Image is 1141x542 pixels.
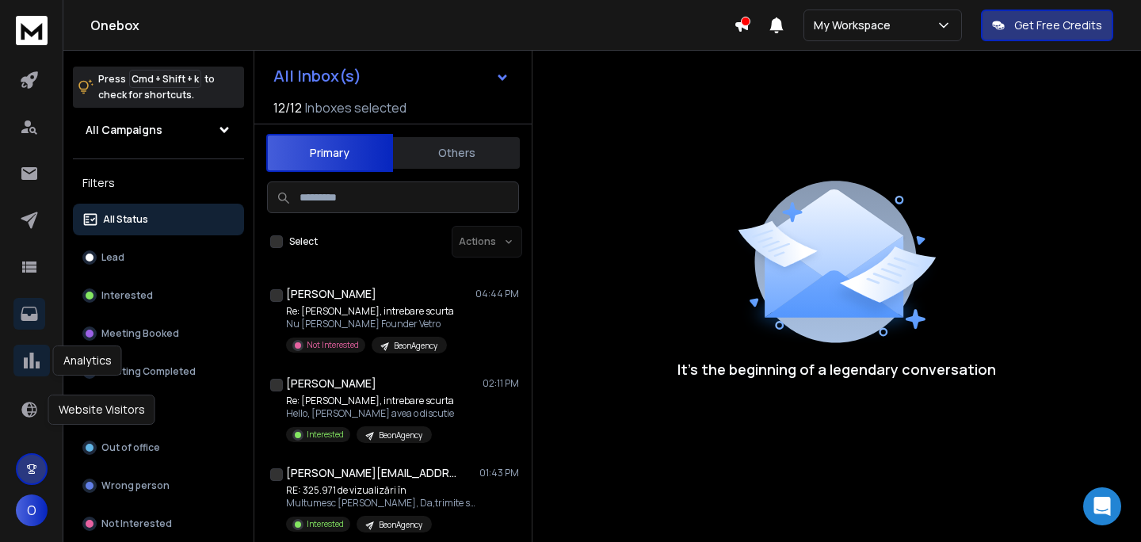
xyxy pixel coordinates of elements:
p: Meeting Completed [101,365,196,378]
p: 04:44 PM [475,288,519,300]
p: Get Free Credits [1014,17,1102,33]
span: Cmd + Shift + k [129,70,201,88]
button: Lead [73,242,244,273]
span: 12 / 12 [273,98,302,117]
button: Meeting Completed [73,356,244,387]
h1: [PERSON_NAME][EMAIL_ADDRESS][DOMAIN_NAME] [286,465,460,481]
p: Re: [PERSON_NAME], intrebare scurta [286,395,454,407]
div: Open Intercom Messenger [1083,487,1121,525]
button: Meeting Booked [73,318,244,349]
p: Nu [PERSON_NAME] Founder Vetro [286,318,454,330]
h1: [PERSON_NAME] [286,286,376,302]
p: BeonAgency [379,429,422,441]
img: logo [16,16,48,45]
p: BeonAgency [394,340,437,352]
button: Not Interested [73,508,244,540]
p: All Status [103,213,148,226]
p: Wrong person [101,479,170,492]
button: Primary [266,134,393,172]
p: Multumesc [PERSON_NAME], Da,trimite si sa [286,497,476,510]
button: Get Free Credits [981,10,1113,41]
p: My Workspace [814,17,897,33]
h1: All Inbox(s) [273,68,361,84]
p: Interested [307,518,344,530]
h1: [PERSON_NAME] [286,376,376,391]
button: O [16,494,48,526]
p: Hello, [PERSON_NAME] avea o discutie [286,407,454,420]
p: Press to check for shortcuts. [98,71,215,103]
button: Interested [73,280,244,311]
p: Meeting Booked [101,327,179,340]
p: It’s the beginning of a legendary conversation [677,358,996,380]
h1: All Campaigns [86,122,162,138]
button: All Campaigns [73,114,244,146]
button: Closed [73,394,244,426]
p: Lead [101,251,124,264]
p: Not Interested [307,339,359,351]
h3: Filters [73,172,244,194]
div: Website Visitors [48,395,155,425]
button: All Status [73,204,244,235]
p: BeonAgency [379,519,422,531]
p: Interested [101,289,153,302]
p: Interested [307,429,344,441]
p: Out of office [101,441,160,454]
div: Analytics [53,345,122,376]
label: Select [289,235,318,248]
button: Others [393,135,520,170]
p: RE: 325.971 de vizualizări în [286,484,476,497]
p: Not Interested [101,517,172,530]
button: All Inbox(s) [261,60,522,92]
button: Wrong person [73,470,244,502]
p: 02:11 PM [483,377,519,390]
h1: Onebox [90,16,734,35]
h3: Inboxes selected [305,98,406,117]
p: Re: [PERSON_NAME], intrebare scurta [286,305,454,318]
button: Out of office [73,432,244,464]
p: 01:43 PM [479,467,519,479]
